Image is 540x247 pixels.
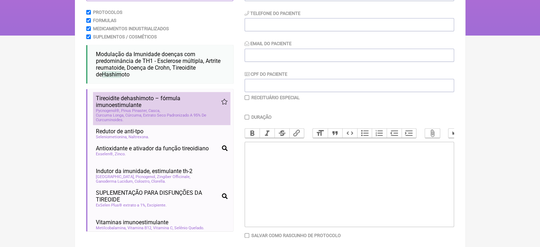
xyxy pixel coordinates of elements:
span: Clorella [151,179,166,184]
span: Selênio Quelado [174,226,204,230]
button: Italic [260,129,274,138]
label: Salvar como rascunho de Protocolo [251,233,341,238]
span: Ganoderma Lucidum [96,179,133,184]
span: SUPLEMENTAÇÃO PARA DISFUNÇÕES DA TIREOIDE [96,189,219,203]
label: Medicamentos Industrializados [93,26,169,31]
button: Numbers [372,129,387,138]
span: [GEOGRAPHIC_DATA] [96,174,135,179]
label: Telefone do Paciente [245,11,300,16]
label: Receituário Especial [251,95,300,100]
button: Link [289,129,304,138]
span: Vitaminas imunoestimulante [96,219,168,226]
span: Antioxidante e ativador da função tireoidiano [96,145,209,152]
span: Naltrexona [129,135,149,139]
span: Exselen® [96,152,114,156]
span: Curcuma Longa, Cúrcuma, Extrato Seco Padronizado A 95% De Curcuminoides [96,113,228,122]
span: Vitamina C [153,226,173,230]
label: Email do Paciente [245,41,291,46]
span: Hashim [102,71,121,78]
button: Bold [245,129,260,138]
span: Colostro [135,179,150,184]
label: CPF do Paciente [245,71,287,77]
span: Metilcobalamina, Vitamina B12 [96,226,152,230]
span: Modulação da Imunidade doenças com predominância de TH1 - Esclerose múltipla, Artrite reumatoide,... [96,51,220,78]
button: Bullets [357,129,372,138]
button: Quote [328,129,343,138]
button: Heading [313,129,328,138]
button: Code [342,129,357,138]
button: Decrease Level [387,129,402,138]
label: Protocolos [93,10,122,15]
label: Duração [251,114,272,120]
button: Attach Files [425,129,440,138]
button: Strikethrough [274,129,289,138]
span: Picnogenol [136,174,156,179]
span: Redutor de anti-tpo [96,128,143,135]
span: Excipiente [147,203,167,208]
span: ExSelen Plus® extrato a 1% [96,203,146,208]
span: Zinco [115,152,126,156]
button: Increase Level [402,129,416,138]
span: Pycnogenol®, Pinus Pinaster, Casca [96,108,160,113]
button: Undo [448,129,463,138]
span: Zingiber Officinale [157,174,190,179]
span: Seleniometionina [96,135,127,139]
label: Formulas [93,18,116,23]
label: Suplementos / Cosméticos [93,34,157,39]
span: Indutor da imunidade, estimulante th-2 [96,168,192,174]
span: Tireoidite de oto – fórmula imunoestimulante [96,95,221,108]
span: hashim [127,95,146,102]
